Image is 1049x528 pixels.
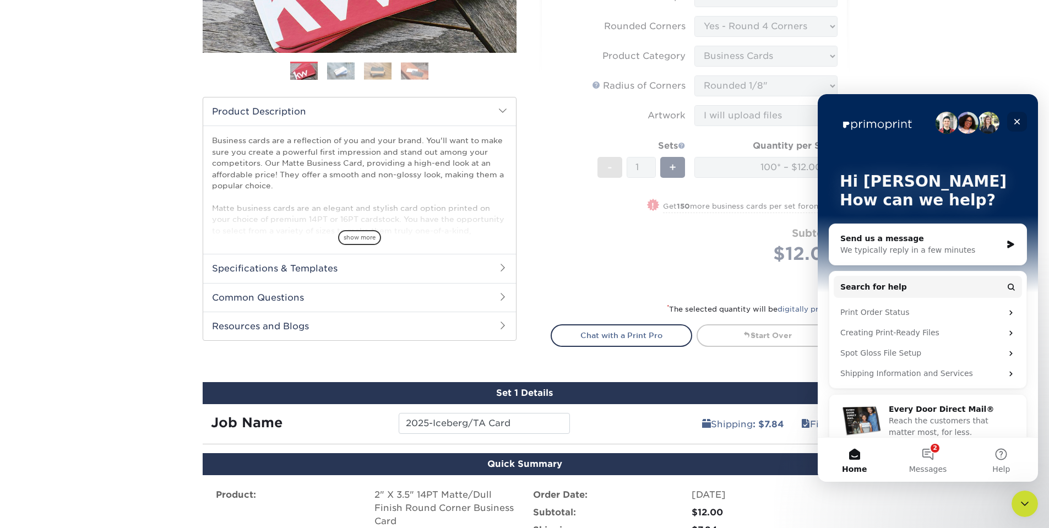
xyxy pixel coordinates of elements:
img: Business Cards 01 [290,58,318,85]
span: show more [338,230,381,245]
span: shipping [702,419,711,429]
iframe: Intercom live chat [818,94,1038,482]
a: Shipping: $7.84 [695,413,791,435]
iframe: Google Customer Reviews [3,494,94,524]
label: Subtotal: [533,506,576,519]
div: Quick Summary [203,453,847,475]
h2: Product Description [203,97,516,126]
div: 2" X 3.5" 14PT Matte/Dull Finish Round Corner Business Card [374,488,517,528]
label: Product: [216,488,256,502]
div: [DATE] [692,488,834,502]
input: Enter a job name [399,413,570,434]
span: files [801,419,810,429]
b: : $7.84 [753,419,784,429]
a: Start Over [697,324,838,346]
div: Set 1 Details [203,382,847,404]
small: The selected quantity will be [667,305,838,313]
a: Chat with a Print Pro [551,324,692,346]
h2: Common Questions [203,283,516,312]
a: Files [794,413,839,435]
iframe: Intercom live chat [1012,491,1038,517]
a: digitally printed [778,305,838,313]
img: Business Cards 04 [401,62,428,79]
img: Business Cards 02 [327,62,355,79]
h2: Resources and Blogs [203,312,516,340]
h2: Specifications & Templates [203,254,516,282]
label: Order Date: [533,488,588,502]
img: Business Cards 03 [364,62,392,79]
div: $12.00 [692,506,834,519]
strong: Job Name [211,415,282,431]
p: Business cards are a reflection of you and your brand. You'll want to make sure you create a powe... [212,135,507,292]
